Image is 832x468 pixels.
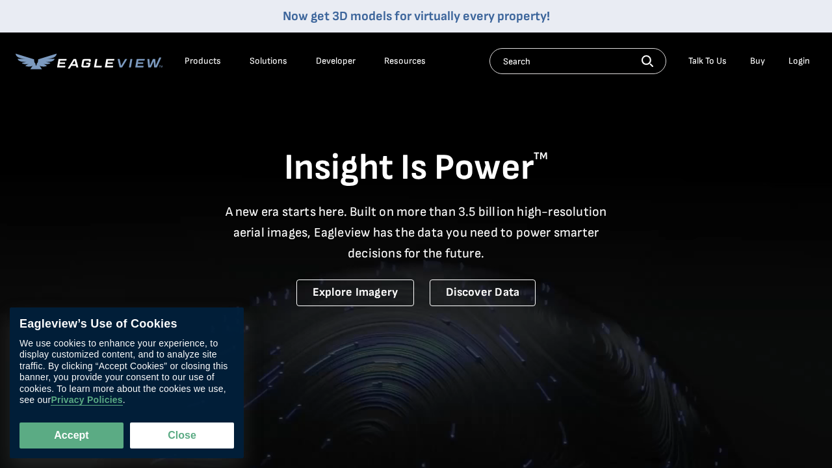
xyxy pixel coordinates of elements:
div: We use cookies to enhance your experience, to display customized content, and to analyze site tra... [19,338,234,406]
a: Discover Data [430,279,536,306]
a: Privacy Policies [51,395,122,406]
a: Buy [750,55,765,67]
div: Products [185,55,221,67]
input: Search [489,48,666,74]
div: Resources [384,55,426,67]
h1: Insight Is Power [16,146,816,191]
button: Accept [19,422,123,448]
div: Solutions [250,55,287,67]
a: Now get 3D models for virtually every property! [283,8,550,24]
div: Login [788,55,810,67]
button: Close [130,422,234,448]
a: Explore Imagery [296,279,415,306]
sup: TM [534,150,548,162]
a: Developer [316,55,356,67]
div: Eagleview’s Use of Cookies [19,317,234,331]
p: A new era starts here. Built on more than 3.5 billion high-resolution aerial images, Eagleview ha... [217,201,615,264]
div: Talk To Us [688,55,727,67]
